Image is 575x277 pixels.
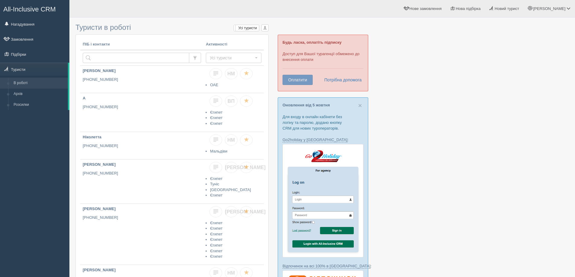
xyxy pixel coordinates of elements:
[210,187,251,192] a: [GEOGRAPHIC_DATA]
[283,264,370,269] a: Відпочинок на всі 100% в [GEOGRAPHIC_DATA]
[495,6,519,11] span: Новий турист
[225,209,266,214] span: [PERSON_NAME]
[283,137,347,142] a: Go2holiday у [GEOGRAPHIC_DATA]
[533,6,565,11] span: [PERSON_NAME]
[80,39,203,50] th: ПІБ і контакти
[358,102,362,109] button: Close
[83,96,85,100] b: A
[227,137,235,143] span: НМ
[210,83,218,87] a: ОАЕ
[210,182,219,186] a: Туніс
[278,35,368,91] div: Доступ для Вашої турагенції обмежено до внесення оплати
[206,53,261,63] button: Усі туристи
[228,99,235,104] span: ВП
[83,268,116,272] b: [PERSON_NAME]
[210,149,227,153] a: Мальдіви
[210,249,222,253] a: Єгипет
[11,78,68,89] a: В роботі
[225,68,238,79] a: НМ
[83,104,201,110] p: [PHONE_NUMBER]
[283,75,313,85] button: Оплатити
[210,254,222,259] a: Єгипет
[225,165,266,170] span: [PERSON_NAME]
[210,193,222,197] a: Єгипет
[210,221,222,225] a: Єгипет
[210,110,222,115] a: Єгипет
[210,232,222,236] a: Єгипет
[80,204,203,265] a: [PERSON_NAME] [PHONE_NUMBER]
[410,6,442,11] span: Нове замовлення
[225,162,238,173] a: [PERSON_NAME]
[210,226,222,231] a: Єгипет
[80,66,203,93] a: [PERSON_NAME] [PHONE_NUMBER]
[283,144,363,257] img: go2holiday-login-via-crm-for-travel-agents.png
[358,102,362,109] span: ×
[210,237,222,242] a: Єгипет
[227,270,235,275] span: НМ
[83,162,116,167] b: [PERSON_NAME]
[83,135,101,139] b: Ніколетта
[456,6,481,11] span: Нова підбірка
[210,115,222,120] a: Єгипет
[283,263,363,269] p: :
[283,137,363,143] p: :
[210,121,222,126] a: Єгипет
[11,89,68,99] a: Архів
[210,243,222,247] a: Єгипет
[225,206,238,217] a: [PERSON_NAME]
[234,25,259,31] label: Усі туристи
[83,215,201,221] p: [PHONE_NUMBER]
[283,40,341,45] b: Будь ласка, оплатіть підписку
[83,206,116,211] b: [PERSON_NAME]
[83,53,189,63] input: Пошук за ПІБ, паспортом або контактами
[3,5,56,13] span: All-Inclusive CRM
[283,103,330,107] a: Оновлення від 5 жовтня
[210,55,254,61] span: Усі туристи
[83,77,201,83] p: [PHONE_NUMBER]
[203,39,264,50] th: Активності
[80,132,203,159] a: Ніколетта [PHONE_NUMBER]
[83,68,116,73] b: [PERSON_NAME]
[283,114,363,131] p: Для входу в онлайн кабінети без логіну та паролю, додано кнопку CRM для нових туроператорів.
[0,0,69,17] a: All-Inclusive CRM
[320,75,362,85] a: Потрібна допомога
[225,96,238,107] a: ВП
[83,171,201,176] p: [PHONE_NUMBER]
[210,176,222,181] a: Єгипет
[227,71,235,76] span: НМ
[75,23,131,31] span: Туристи в роботі
[225,134,238,146] a: НМ
[80,159,203,203] a: [PERSON_NAME] [PHONE_NUMBER]
[83,143,201,149] p: [PHONE_NUMBER]
[80,93,203,132] a: A [PHONE_NUMBER]
[11,99,68,110] a: Розсилки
